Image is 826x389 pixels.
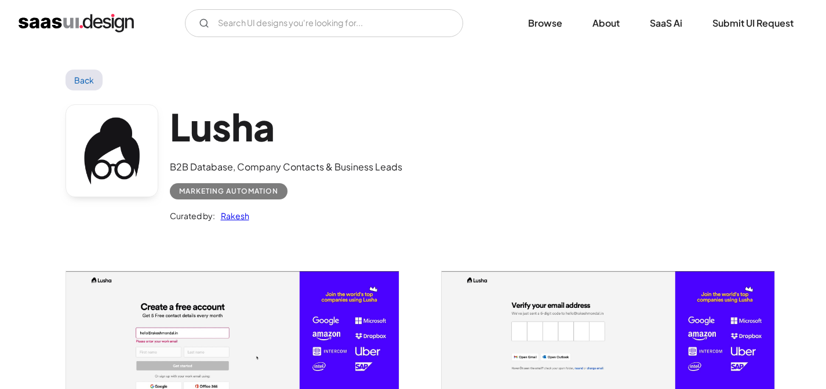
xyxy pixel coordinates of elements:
[185,9,463,37] input: Search UI designs you're looking for...
[19,14,134,32] a: home
[514,10,576,36] a: Browse
[170,104,402,149] h1: Lusha
[185,9,463,37] form: Email Form
[578,10,634,36] a: About
[636,10,696,36] a: SaaS Ai
[66,70,103,90] a: Back
[698,10,807,36] a: Submit UI Request
[215,209,249,223] a: Rakesh
[179,184,278,198] div: Marketing Automation
[170,209,215,223] div: Curated by:
[170,160,402,174] div: B2B Database, Company Contacts & Business Leads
